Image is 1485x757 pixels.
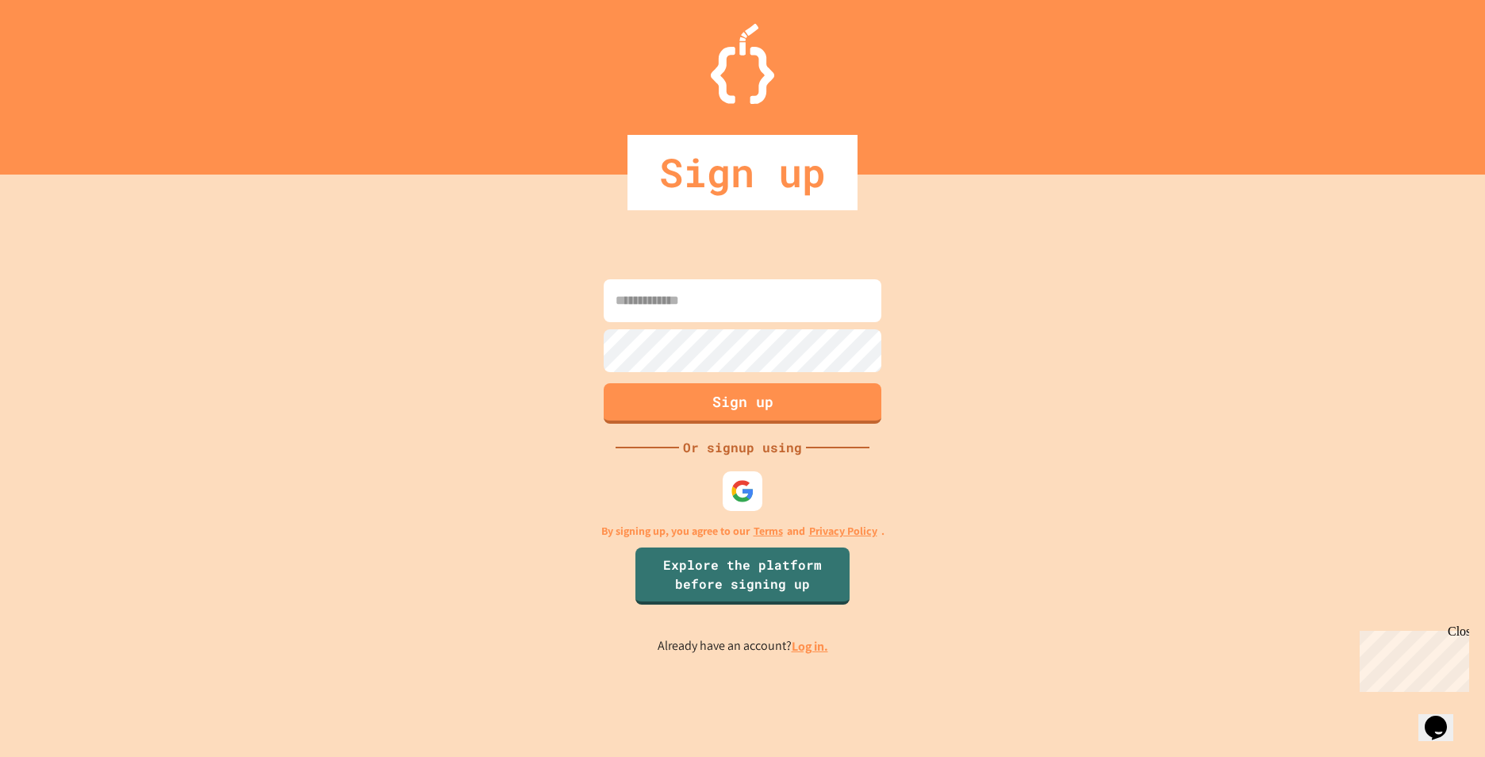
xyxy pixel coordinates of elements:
iframe: chat widget [1418,694,1469,741]
img: google-icon.svg [731,479,754,503]
a: Log in. [792,638,828,655]
div: Sign up [627,135,858,210]
img: Logo.svg [711,24,774,104]
button: Sign up [604,383,881,424]
div: Or signup using [679,438,806,457]
a: Terms [754,523,783,540]
a: Privacy Policy [809,523,877,540]
p: Already have an account? [658,636,828,656]
iframe: chat widget [1353,624,1469,692]
a: Explore the platform before signing up [635,548,850,605]
p: By signing up, you agree to our and . [601,523,884,540]
div: Chat with us now!Close [6,6,109,101]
